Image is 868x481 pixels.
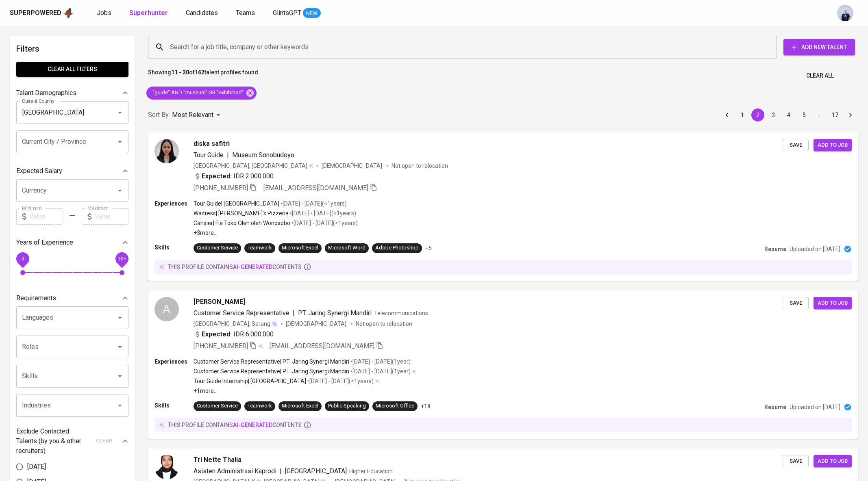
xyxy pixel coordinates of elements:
[194,342,248,350] span: [PHONE_NUMBER]
[172,108,223,123] div: Most Relevant
[425,244,432,252] p: +5
[194,139,230,149] span: diska safitri
[21,256,24,261] span: 0
[168,421,302,429] p: this profile contains contents
[194,455,241,465] span: Tri Nette Thalia
[10,7,74,19] a: Superpoweredapp logo
[168,263,302,271] p: this profile contains contents
[194,329,274,339] div: IDR 6.000.000
[197,402,238,410] div: Customer Service
[117,256,126,261] span: 10+
[719,108,858,121] nav: pagination navigation
[194,387,417,395] p: +1 more ...
[767,108,780,121] button: Go to page 3
[186,8,220,18] a: Candidates
[16,42,128,55] h6: Filters
[194,229,358,237] p: +3 more ...
[837,5,853,21] img: annisa@glints.com
[273,8,321,18] a: GlintsGPT NEW
[374,310,428,316] span: Telecommunications
[95,208,128,225] input: Value
[803,68,837,83] button: Clear All
[271,321,278,327] img: magic_wand.svg
[232,151,294,159] span: Museum Sonobudoyo
[154,243,194,251] p: Skills
[263,184,368,192] span: [EMAIL_ADDRESS][DOMAIN_NAME]
[194,171,274,181] div: IDR 2.000.000
[146,89,248,97] span: "guide" AND "museum" OR "exhibition"
[280,466,282,476] span: |
[248,244,272,252] div: Teamwork
[720,108,733,121] button: Go to previous page
[16,62,128,77] button: Clear All filters
[154,297,179,321] div: A
[114,400,126,411] button: Open
[146,87,257,100] div: "guide" AND "museum" OR "exhibition"
[273,9,301,17] span: GlintsGPT
[818,457,848,466] span: Add to job
[236,9,255,17] span: Teams
[194,297,245,307] span: [PERSON_NAME]
[16,234,128,251] div: Years of Experience
[818,141,848,150] span: Add to job
[16,238,73,247] p: Years of Experience
[751,108,764,121] button: page 2
[376,402,414,410] div: Microsoft Office
[328,402,366,410] div: Public Speaking
[286,320,348,328] span: [DEMOGRAPHIC_DATA]
[172,110,213,120] p: Most Relevant
[282,402,318,410] div: Microsoft Excel
[154,199,194,208] p: Experiences
[202,171,232,181] b: Expected:
[289,209,356,217] p: • [DATE] - [DATE] ( <1 years )
[233,422,272,428] span: AI-generated
[63,7,74,19] img: app logo
[356,320,412,328] p: Not open to relocation
[736,108,749,121] button: Go to page 1
[194,151,224,159] span: Tour Guide
[154,357,194,366] p: Experiences
[148,110,169,120] p: Sort By
[783,455,809,468] button: Save
[27,462,46,472] span: [DATE]
[194,309,289,317] span: Customer Service Representative
[16,166,62,176] p: Expected Salary
[154,455,179,479] img: 3a3735fcc4a5315301be8d49ebff0508.jpg
[282,244,318,252] div: Microsoft Excel
[202,329,232,339] b: Expected:
[114,370,126,382] button: Open
[783,297,809,310] button: Save
[154,139,179,163] img: c49412f5e5897bc4b6f1d0131adfb60d.jpg
[227,150,229,160] span: |
[114,107,126,118] button: Open
[195,69,204,76] b: 162
[197,244,238,252] div: Customer Service
[782,108,795,121] button: Go to page 4
[349,357,411,366] p: • [DATE] - [DATE] ( 1 year )
[114,312,126,323] button: Open
[814,139,852,152] button: Add to job
[148,132,858,281] a: diska safitriTour Guide|Museum Sonobudoyo[GEOGRAPHIC_DATA], [GEOGRAPHIC_DATA][DEMOGRAPHIC_DATA] N...
[194,162,313,170] div: [GEOGRAPHIC_DATA], [GEOGRAPHIC_DATA]
[16,293,56,303] p: Requirements
[194,467,276,475] span: Asisten Administrasi Kaprodi
[787,299,805,308] span: Save
[148,68,258,83] p: Showing of talent profiles found
[392,162,448,170] p: Not open to relocation
[322,162,383,170] span: [DEMOGRAPHIC_DATA]
[129,9,168,17] b: Superhunter
[194,219,290,227] p: Cahsier | Fia Toko Oleh oleh Wonosobo
[306,377,374,385] p: • [DATE] - [DATE] ( <1 years )
[844,108,857,121] button: Go to next page
[16,85,128,101] div: Talent Demographics
[16,290,128,306] div: Requirements
[171,69,189,76] b: 11 - 20
[114,341,126,353] button: Open
[790,42,848,52] span: Add New Talent
[798,108,811,121] button: Go to page 5
[233,264,272,270] span: AI-generated
[154,401,194,409] p: Skills
[16,427,91,456] p: Exclude Contacted Talents (by you & other recruiters)
[790,245,840,253] p: Uploaded on [DATE]
[194,367,349,375] p: Customer Service Representative | PT. Jaring Synergi Mandiri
